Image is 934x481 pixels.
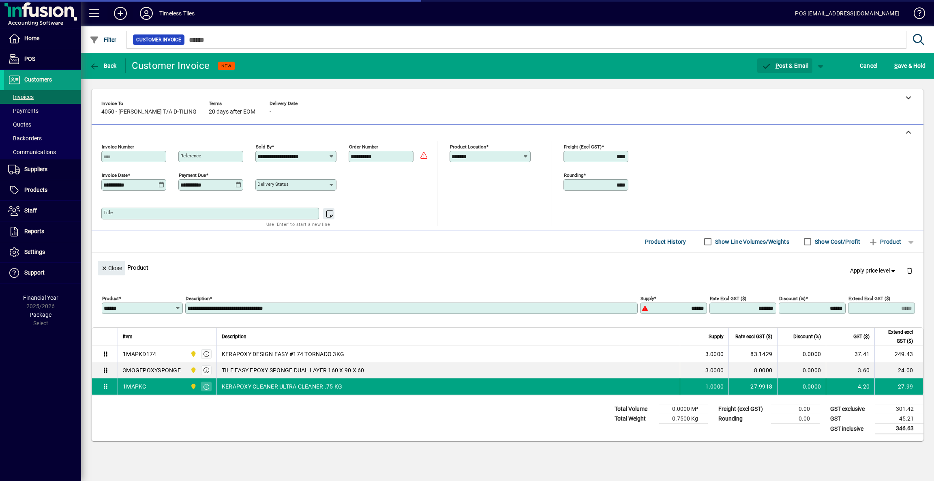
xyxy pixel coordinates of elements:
span: Close [101,262,122,275]
td: 4.20 [826,378,874,395]
div: 1MAPKC [123,382,146,391]
div: Timeless Tiles [159,7,195,20]
td: 0.0000 [777,378,826,395]
div: POS [EMAIL_ADDRESS][DOMAIN_NAME] [795,7,900,20]
span: Communications [8,149,56,155]
span: Reports [24,228,44,234]
div: Customer Invoice [132,59,210,72]
div: Product [92,253,923,282]
app-page-header-button: Back [81,58,126,73]
span: Product [868,235,901,248]
span: Discount (%) [793,332,821,341]
span: P [775,62,779,69]
app-page-header-button: Close [96,264,127,271]
mat-label: Title [103,210,113,215]
td: 0.0000 [777,362,826,378]
td: 249.43 [874,346,923,362]
button: Add [107,6,133,21]
a: Settings [4,242,81,262]
button: Apply price level [847,264,900,278]
td: Total Weight [611,414,659,424]
span: 20 days after EOM [209,109,255,115]
span: Apply price level [850,266,897,275]
span: Extend excl GST ($) [880,328,913,346]
span: Invoices [8,94,34,100]
td: 0.0000 [777,346,826,362]
span: Product History [645,235,686,248]
a: Home [4,28,81,49]
label: Show Line Volumes/Weights [713,238,789,246]
mat-label: Description [186,296,210,301]
app-page-header-button: Delete [900,267,919,274]
a: Products [4,180,81,200]
span: Financial Year [23,294,58,301]
button: Back [88,58,119,73]
span: ost & Email [761,62,808,69]
span: Backorders [8,135,42,142]
mat-label: Invoice number [102,144,134,150]
td: 0.00 [771,414,820,424]
div: 27.9918 [734,382,772,391]
button: Delete [900,261,919,280]
span: Home [24,35,39,41]
td: 45.21 [875,414,923,424]
div: 1MAPKD174 [123,350,156,358]
span: - [270,109,271,115]
button: Save & Hold [892,58,928,73]
td: Rounding [714,414,771,424]
span: Suppliers [24,166,47,172]
button: Profile [133,6,159,21]
span: Payments [8,107,39,114]
button: Product [864,234,905,249]
span: Products [24,187,47,193]
button: Filter [88,32,119,47]
mat-label: Extend excl GST ($) [848,296,890,301]
span: Item [123,332,133,341]
a: Quotes [4,118,81,131]
a: Reports [4,221,81,242]
td: 3.60 [826,362,874,378]
mat-label: Product [102,296,119,301]
td: GST [826,414,875,424]
a: Support [4,263,81,283]
span: Dunedin [188,350,197,359]
span: Package [30,311,51,318]
span: 1.0000 [705,382,724,391]
a: Invoices [4,90,81,104]
mat-label: Rate excl GST ($) [710,296,746,301]
span: TILE EASY EPOXY SPONGE DUAL LAYER 160 X 90 X 60 [222,366,364,374]
td: Freight (excl GST) [714,404,771,414]
button: Close [98,261,125,275]
span: GST ($) [853,332,870,341]
mat-label: Discount (%) [779,296,805,301]
mat-label: Order number [349,144,378,150]
span: NEW [221,63,231,69]
td: 301.42 [875,404,923,414]
span: Quotes [8,121,31,128]
span: KERAPOXY CLEANER ULTRA CLEANER .75 KG [222,382,342,391]
span: Support [24,269,45,276]
button: Post & Email [757,58,812,73]
a: Knowledge Base [908,2,924,28]
span: 4050 - [PERSON_NAME] T/A D-TILING [101,109,197,115]
td: GST inclusive [826,424,875,434]
td: 24.00 [874,362,923,378]
span: Customers [24,76,52,83]
td: GST exclusive [826,404,875,414]
span: ave & Hold [894,59,925,72]
div: 8.0000 [734,366,772,374]
mat-label: Reference [180,153,201,159]
td: 0.00 [771,404,820,414]
mat-label: Rounding [564,172,583,178]
mat-label: Invoice date [102,172,128,178]
span: Back [90,62,117,69]
mat-label: Payment due [179,172,206,178]
a: Backorders [4,131,81,145]
div: 83.1429 [734,350,772,358]
span: Dunedin [188,382,197,391]
div: 3MOGEPOXYSPONGE [123,366,181,374]
td: 37.41 [826,346,874,362]
mat-label: Freight (excl GST) [564,144,602,150]
a: Communications [4,145,81,159]
mat-label: Sold by [256,144,272,150]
